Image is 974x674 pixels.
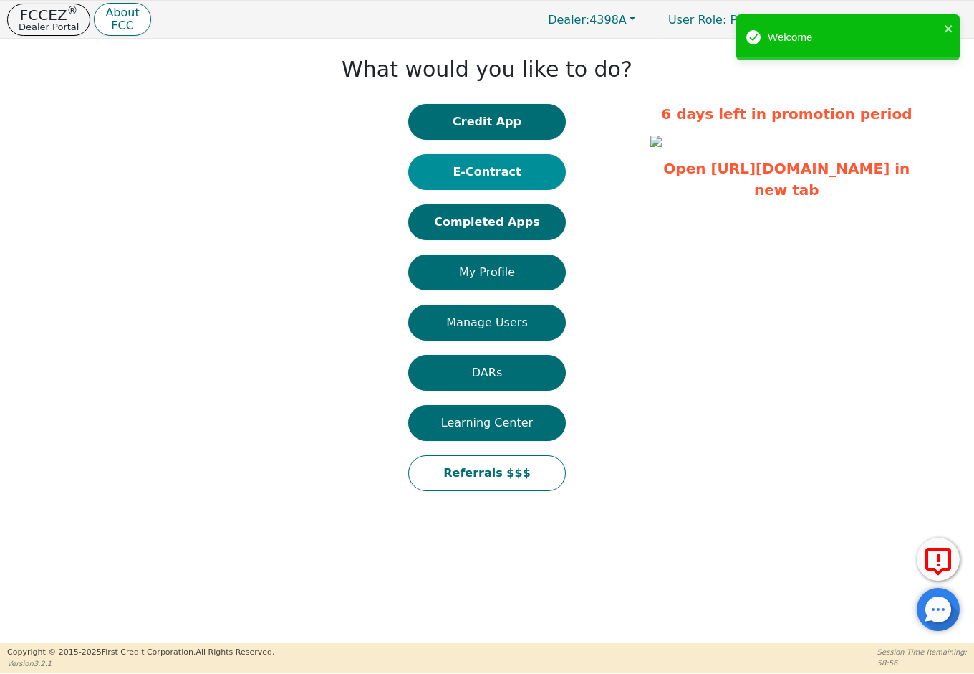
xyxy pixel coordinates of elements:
[944,20,954,37] button: close
[768,29,940,46] div: Welcome
[67,4,78,17] sup: ®
[533,9,650,31] button: Dealer:4398A
[654,6,789,34] p: Primary
[7,4,90,36] button: FCCEZ®Dealer Portal
[196,647,274,657] span: All Rights Reserved.
[792,9,967,31] button: 4398A:[PERSON_NAME]
[650,103,922,125] p: 6 days left in promotion period
[408,405,566,441] button: Learning Center
[19,8,79,22] p: FCCEZ
[548,13,627,27] span: 4398A
[668,13,726,27] span: User Role :
[342,57,632,82] h1: What would you like to do?
[105,20,139,32] p: FCC
[548,13,589,27] span: Dealer:
[877,647,967,658] p: Session Time Remaining:
[408,305,566,341] button: Manage Users
[94,3,150,37] button: AboutFCC
[408,204,566,240] button: Completed Apps
[408,154,566,190] button: E-Contract
[7,647,274,659] p: Copyright © 2015- 2025 First Credit Corporation.
[7,658,274,669] p: Version 3.2.1
[408,355,566,391] button: DARs
[917,538,960,581] button: Report Error to FCC
[408,255,566,290] button: My Profile
[408,455,566,491] button: Referrals $$$
[19,22,79,32] p: Dealer Portal
[654,6,789,34] a: User Role: Primary
[408,104,566,140] button: Credit App
[105,7,139,19] p: About
[663,160,910,199] a: Open [URL][DOMAIN_NAME] in new tab
[877,658,967,668] p: 58:56
[650,136,662,147] img: 117b3c2e-8aaf-4b70-9626-c8278da976c9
